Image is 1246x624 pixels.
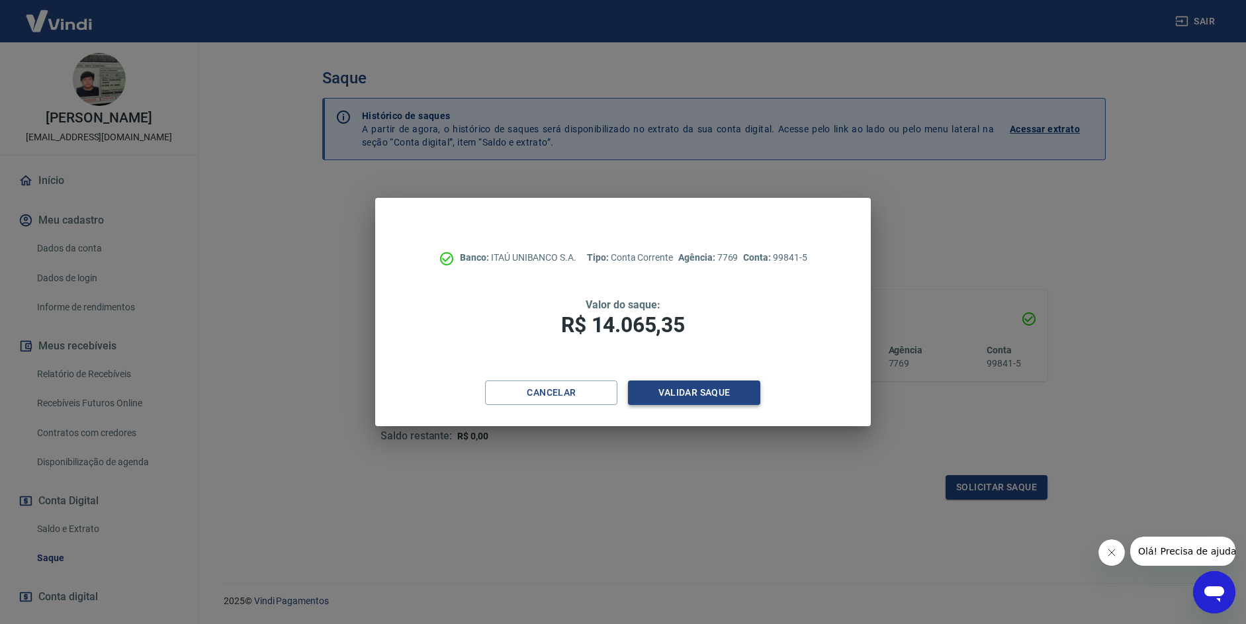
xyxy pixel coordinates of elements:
button: Cancelar [485,380,617,405]
iframe: Botão para abrir a janela de mensagens [1193,571,1235,613]
span: Banco: [460,252,491,263]
span: Tipo: [587,252,611,263]
p: 99841-5 [743,251,807,265]
p: ITAÚ UNIBANCO S.A. [460,251,576,265]
button: Validar saque [628,380,760,405]
span: Valor do saque: [586,298,660,311]
iframe: Fechar mensagem [1098,539,1125,566]
iframe: Mensagem da empresa [1130,537,1235,566]
p: 7769 [678,251,738,265]
span: Olá! Precisa de ajuda? [8,9,111,20]
span: Agência: [678,252,717,263]
p: Conta Corrente [587,251,673,265]
span: R$ 14.065,35 [561,312,684,337]
span: Conta: [743,252,773,263]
